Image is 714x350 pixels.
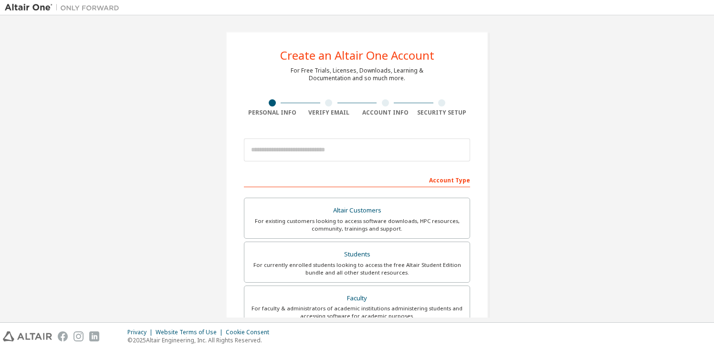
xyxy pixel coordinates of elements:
div: Account Info [357,109,414,117]
div: Cookie Consent [226,329,275,336]
div: Personal Info [244,109,301,117]
p: © 2025 Altair Engineering, Inc. All Rights Reserved. [127,336,275,344]
div: Verify Email [301,109,357,117]
img: Altair One [5,3,124,12]
div: Account Type [244,172,470,187]
div: Create an Altair One Account [280,50,434,61]
div: For currently enrolled students looking to access the free Altair Student Edition bundle and all ... [250,261,464,276]
div: Altair Customers [250,204,464,217]
img: altair_logo.svg [3,331,52,341]
img: linkedin.svg [89,331,99,341]
div: Students [250,248,464,261]
div: Privacy [127,329,156,336]
div: For Free Trials, Licenses, Downloads, Learning & Documentation and so much more. [291,67,423,82]
div: For faculty & administrators of academic institutions administering students and accessing softwa... [250,305,464,320]
div: Faculty [250,292,464,305]
div: Security Setup [414,109,471,117]
div: Website Terms of Use [156,329,226,336]
img: instagram.svg [73,331,84,341]
div: For existing customers looking to access software downloads, HPC resources, community, trainings ... [250,217,464,233]
img: facebook.svg [58,331,68,341]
